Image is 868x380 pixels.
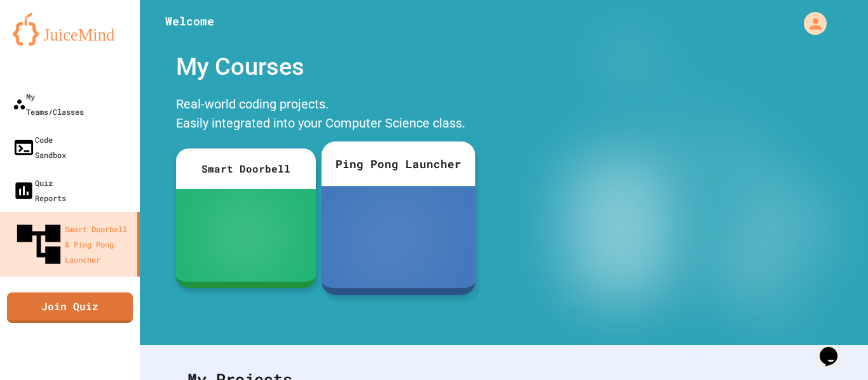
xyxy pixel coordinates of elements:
a: Join Quiz [7,292,133,323]
div: Quiz Reports [13,175,66,206]
div: Smart Doorbell [176,148,316,189]
div: Code Sandbox [13,132,66,162]
div: My Account [790,9,830,38]
iframe: chat widget [815,329,855,367]
div: Smart Doorbell & Ping Pong Launcher [13,218,132,270]
div: My Courses [170,43,475,91]
img: logo-orange.svg [13,13,127,46]
img: banner-image-my-projects.png [515,43,856,332]
img: ppl-with-ball.png [367,209,430,265]
img: sdb-white.svg [227,210,264,261]
div: My Teams/Classes [13,89,84,119]
div: Ping Pong Launcher [322,141,475,186]
div: Real-world coding projects. Easily integrated into your Computer Science class. [170,91,475,139]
